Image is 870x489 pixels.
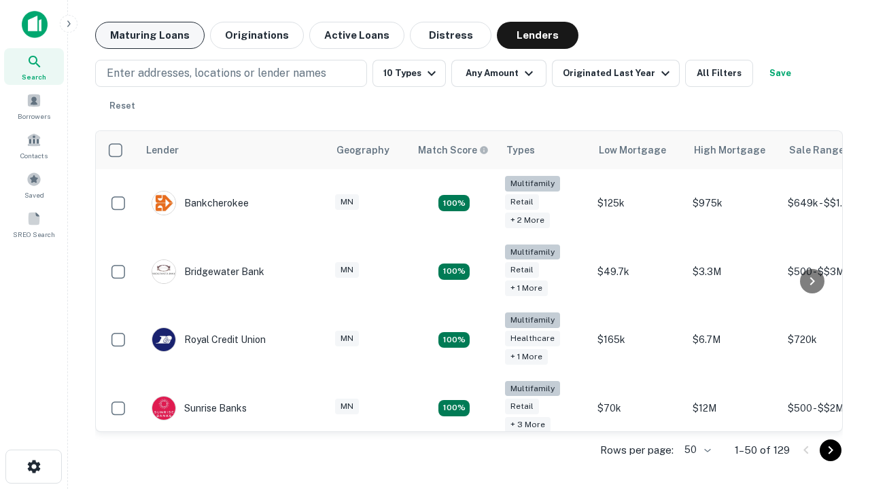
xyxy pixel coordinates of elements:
[4,88,64,124] a: Borrowers
[591,131,686,169] th: Low Mortgage
[335,194,359,210] div: MN
[152,327,266,352] div: Royal Credit Union
[335,399,359,414] div: MN
[24,189,44,200] span: Saved
[418,143,486,158] h6: Match Score
[328,131,410,169] th: Geography
[591,169,686,238] td: $125k
[4,48,64,85] a: Search
[679,440,713,460] div: 50
[22,71,46,82] span: Search
[4,166,64,203] a: Saved
[505,194,539,210] div: Retail
[101,92,144,120] button: Reset
[95,22,205,49] button: Maturing Loans
[552,60,680,87] button: Originated Last Year
[152,192,175,215] img: picture
[505,349,548,365] div: + 1 more
[506,142,535,158] div: Types
[735,442,790,458] p: 1–50 of 129
[138,131,328,169] th: Lender
[309,22,404,49] button: Active Loans
[505,381,560,397] div: Multifamily
[591,374,686,443] td: $70k
[146,142,179,158] div: Lender
[410,131,498,169] th: Capitalize uses an advanced AI algorithm to match your search with the best lender. The match sco...
[335,262,359,278] div: MN
[505,176,560,192] div: Multifamily
[210,22,304,49] button: Originations
[372,60,446,87] button: 10 Types
[563,65,674,81] div: Originated Last Year
[497,22,578,49] button: Lenders
[418,143,489,158] div: Capitalize uses an advanced AI algorithm to match your search with the best lender. The match sco...
[600,442,674,458] p: Rows per page:
[505,417,551,433] div: + 3 more
[335,331,359,346] div: MN
[451,60,546,87] button: Any Amount
[22,11,48,38] img: capitalize-icon.png
[505,399,539,414] div: Retail
[505,262,539,278] div: Retail
[95,60,367,87] button: Enter addresses, locations or lender names
[18,111,50,122] span: Borrowers
[438,332,470,348] div: Matching Properties: 18, hasApolloMatch: undefined
[591,238,686,306] td: $49.7k
[107,65,326,81] p: Enter addresses, locations or lender names
[505,280,548,296] div: + 1 more
[591,306,686,374] td: $165k
[152,260,175,283] img: picture
[505,244,560,260] div: Multifamily
[505,312,560,328] div: Multifamily
[505,331,560,346] div: Healthcare
[694,142,765,158] div: High Mortgage
[4,127,64,164] a: Contacts
[152,396,247,420] div: Sunrise Banks
[498,131,591,169] th: Types
[152,397,175,420] img: picture
[686,374,781,443] td: $12M
[152,328,175,351] img: picture
[789,142,844,158] div: Sale Range
[686,306,781,374] td: $6.7M
[152,259,264,284] div: Bridgewater Bank
[438,264,470,280] div: Matching Properties: 24, hasApolloMatch: undefined
[13,229,55,240] span: SREO Search
[686,169,781,238] td: $975k
[152,191,249,215] div: Bankcherokee
[685,60,753,87] button: All Filters
[4,206,64,242] a: SREO Search
[505,213,550,228] div: + 2 more
[802,337,870,402] iframe: Chat Widget
[438,400,470,416] div: Matching Properties: 25, hasApolloMatch: undefined
[686,238,781,306] td: $3.3M
[820,439,841,461] button: Go to next page
[686,131,781,169] th: High Mortgage
[410,22,491,49] button: Distress
[759,60,802,87] button: Save your search to get updates of matches that match your search criteria.
[20,150,48,161] span: Contacts
[438,195,470,211] div: Matching Properties: 27, hasApolloMatch: undefined
[336,142,389,158] div: Geography
[599,142,666,158] div: Low Mortgage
